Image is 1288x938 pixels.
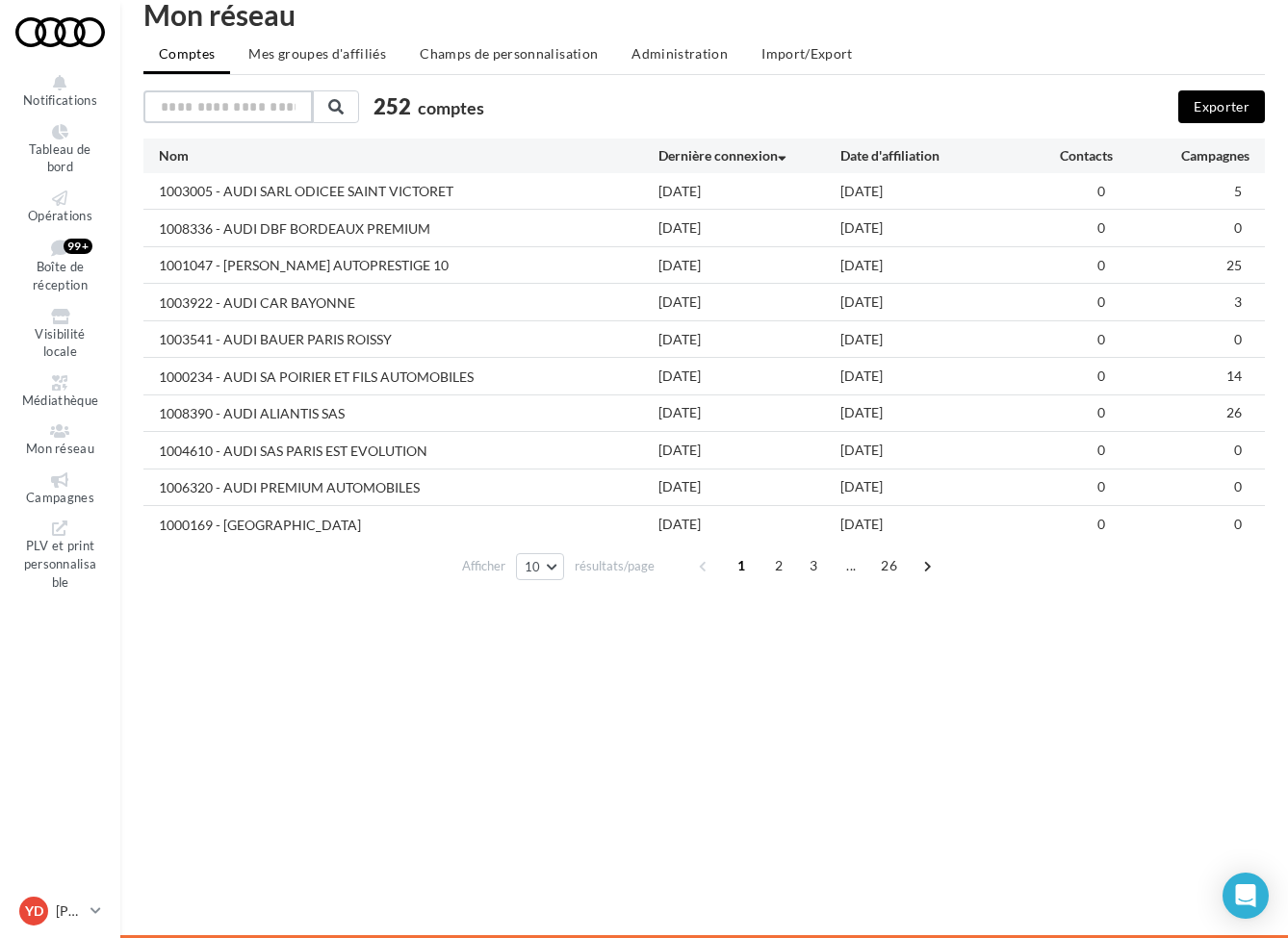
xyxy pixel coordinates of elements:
span: 0 [1097,183,1105,199]
span: ... [836,550,866,581]
a: Médiathèque [15,371,105,413]
span: 0 [1097,368,1105,384]
span: Import/Export [761,45,853,62]
div: [DATE] [840,330,1022,349]
span: 0 [1097,219,1105,236]
div: 1000234 - AUDI SA POIRIER ET FILS AUTOMOBILES [159,368,474,387]
div: 1001047 - [PERSON_NAME] AUTOPRESTIGE 10 [159,256,449,275]
span: 0 [1097,516,1105,532]
p: [PERSON_NAME] [56,901,83,921]
div: [DATE] [658,292,840,312]
div: Date d'affiliation [840,146,1022,165]
span: Afficher [462,557,505,575]
div: [DATE] [840,403,1022,422]
span: Mon réseau [26,441,94,456]
span: 0 [1234,478,1242,494]
div: [DATE] [840,515,1022,534]
div: 1000169 - [GEOGRAPHIC_DATA] [159,516,361,535]
span: résultats/page [575,557,655,575]
span: comptes [418,97,484,118]
div: Contacts [1022,146,1113,165]
span: Médiathèque [22,393,99,408]
div: 1008390 - AUDI ALIANTIS SAS [159,404,345,423]
a: YD [PERSON_NAME] [15,893,105,929]
span: Opérations [28,208,92,223]
div: [DATE] [840,477,1022,496]
div: [DATE] [658,182,840,201]
span: 0 [1097,331,1105,347]
button: Exporter [1178,90,1265,123]
span: 0 [1097,442,1105,458]
div: [DATE] [658,330,840,349]
div: [DATE] [840,182,1022,201]
span: 5 [1234,183,1242,199]
span: Tableau de bord [29,141,90,175]
div: 1008336 - AUDI DBF BORDEAUX PREMIUM [159,219,430,239]
span: Campagnes [26,490,94,505]
span: 0 [1097,293,1105,310]
span: 0 [1234,516,1242,532]
div: 1004610 - AUDI SAS PARIS EST EVOLUTION [159,442,427,461]
button: 10 [516,553,565,580]
div: 99+ [64,239,92,254]
span: 2 [763,550,794,581]
span: 0 [1097,404,1105,420]
div: 1003922 - AUDI CAR BAYONNE [159,293,355,313]
span: 3 [798,550,829,581]
span: 10 [525,559,541,574]
div: 1003005 - AUDI SARL ODICEE SAINT VICTORET [159,182,453,201]
div: Nom [159,146,658,165]
span: 0 [1234,219,1242,236]
span: Boîte de réception [33,260,88,293]
div: [DATE] [840,441,1022,460]
span: 26 [1226,404,1242,420]
span: 1 [726,550,757,581]
span: 252 [374,91,411,121]
span: Champs de personnalisation [420,45,598,62]
a: Opérations [15,187,105,228]
div: [DATE] [840,218,1022,238]
span: 0 [1097,478,1105,494]
div: [DATE] [840,292,1022,312]
span: YD [25,901,43,921]
button: Notifications [15,71,105,113]
div: [DATE] [658,515,840,534]
span: 3 [1234,293,1242,310]
div: [DATE] [840,256,1022,275]
span: Mes groupes d'affiliés [248,45,386,62]
a: Visibilité locale [15,305,105,364]
a: Boîte de réception 99+ [15,235,105,296]
div: [DATE] [658,477,840,496]
a: Campagnes [15,469,105,510]
a: Mon réseau [15,419,105,461]
span: Notifications [23,92,97,108]
div: [DATE] [658,218,840,238]
div: Campagnes [1113,146,1249,165]
div: [DATE] [658,256,840,275]
a: Tableau de bord [15,120,105,179]
div: 1003541 - AUDI BAUER PARIS ROISSY [159,330,392,349]
span: Visibilité locale [35,326,85,360]
span: 26 [873,550,905,581]
span: 25 [1226,257,1242,273]
span: 0 [1234,442,1242,458]
div: [DATE] [658,403,840,422]
div: Dernière connexion [658,146,840,165]
div: Open Intercom Messenger [1223,873,1269,919]
span: Administration [631,45,728,62]
span: 0 [1234,331,1242,347]
div: [DATE] [840,367,1022,386]
span: PLV et print personnalisable [24,539,97,590]
span: 0 [1097,257,1105,273]
div: [DATE] [658,441,840,460]
a: PLV et print personnalisable [15,517,105,594]
span: 14 [1226,368,1242,384]
div: 1006320 - AUDI PREMIUM AUTOMOBILES [159,478,420,497]
div: [DATE] [658,367,840,386]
